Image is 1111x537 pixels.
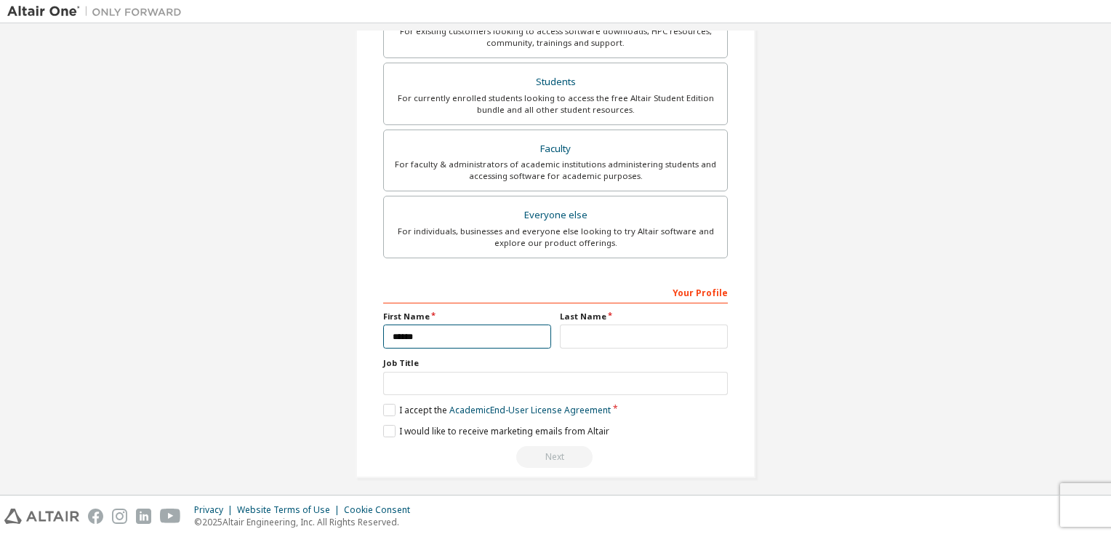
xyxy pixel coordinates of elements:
label: I would like to receive marketing emails from Altair [383,425,609,437]
div: For existing customers looking to access software downloads, HPC resources, community, trainings ... [393,25,718,49]
div: For faculty & administrators of academic institutions administering students and accessing softwa... [393,159,718,182]
div: Cookie Consent [344,504,419,516]
label: Last Name [560,311,728,322]
div: Faculty [393,139,718,159]
p: © 2025 Altair Engineering, Inc. All Rights Reserved. [194,516,419,528]
label: I accept the [383,404,611,416]
div: For individuals, businesses and everyone else looking to try Altair software and explore our prod... [393,226,718,249]
label: First Name [383,311,551,322]
div: Your Profile [383,280,728,303]
div: Everyone else [393,205,718,226]
img: facebook.svg [88,509,103,524]
img: youtube.svg [160,509,181,524]
a: Academic End-User License Agreement [449,404,611,416]
div: Website Terms of Use [237,504,344,516]
div: Privacy [194,504,237,516]
div: Read and acccept EULA to continue [383,446,728,468]
img: Altair One [7,4,189,19]
img: instagram.svg [112,509,127,524]
label: Job Title [383,357,728,369]
img: altair_logo.svg [4,509,79,524]
div: For currently enrolled students looking to access the free Altair Student Edition bundle and all ... [393,92,718,116]
div: Students [393,72,718,92]
img: linkedin.svg [136,509,151,524]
